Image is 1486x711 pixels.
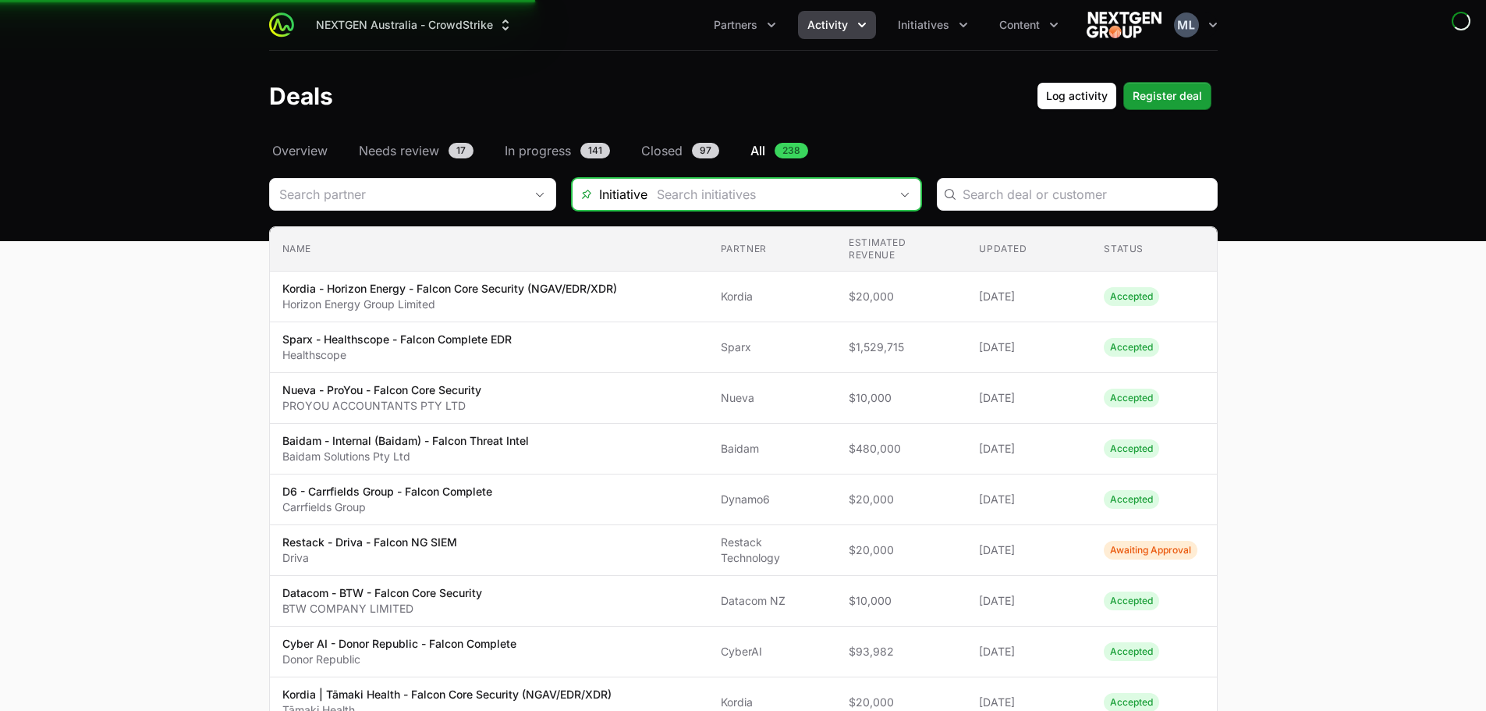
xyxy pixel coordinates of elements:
[849,390,954,406] span: $10,000
[638,141,722,160] a: Closed97
[721,695,824,710] span: Kordia
[505,141,571,160] span: In progress
[704,11,786,39] div: Partners menu
[282,550,457,566] p: Driva
[966,227,1091,272] th: Updated
[798,11,876,39] button: Activity
[307,11,523,39] button: NEXTGEN Australia - CrowdStrike
[849,542,954,558] span: $20,000
[849,289,954,304] span: $20,000
[849,593,954,609] span: $10,000
[282,382,481,398] p: Nueva - ProYou - Falcon Core Security
[704,11,786,39] button: Partners
[708,227,836,272] th: Partner
[269,82,333,110] h1: Deals
[269,12,294,37] img: ActivitySource
[1174,12,1199,37] img: Mustafa Larki
[979,289,1079,304] span: [DATE]
[647,179,889,210] input: Search initiatives
[849,492,954,507] span: $20,000
[282,687,612,702] p: Kordia | Tāmaki Health - Falcon Core Security (NGAV/EDR/XDR)
[979,390,1079,406] span: [DATE]
[1123,82,1211,110] button: Register deal
[1087,9,1161,41] img: NEXTGEN Australia
[359,141,439,160] span: Needs review
[272,141,328,160] span: Overview
[963,185,1208,204] input: Search deal or customer
[836,227,966,272] th: Estimated revenue
[282,449,529,464] p: Baidam Solutions Pty Ltd
[888,11,977,39] div: Initiatives menu
[524,179,555,210] div: Open
[979,695,1079,710] span: [DATE]
[999,17,1040,33] span: Content
[282,433,529,449] p: Baidam - Internal (Baidam) - Falcon Threat Intel
[282,332,512,347] p: Sparx - Healthscope - Falcon Complete EDR
[1037,82,1117,110] button: Log activity
[898,17,949,33] span: Initiatives
[282,601,482,617] p: BTW COMPANY LIMITED
[1037,82,1211,110] div: Primary actions
[798,11,876,39] div: Activity menu
[888,11,977,39] button: Initiatives
[979,644,1079,659] span: [DATE]
[990,11,1068,39] div: Content menu
[282,484,492,499] p: D6 - Carrfields Group - Falcon Complete
[282,499,492,515] p: Carrfields Group
[807,17,848,33] span: Activity
[721,535,824,566] span: Restack Technology
[502,141,613,160] a: In progress141
[979,593,1079,609] span: [DATE]
[573,185,647,204] span: Initiative
[849,441,954,457] span: $480,000
[692,143,719,158] span: 97
[750,141,765,160] span: All
[775,143,808,158] span: 238
[282,347,512,363] p: Healthscope
[282,297,617,312] p: Horizon Energy Group Limited
[889,179,920,210] div: Open
[1133,87,1202,105] span: Register deal
[979,542,1079,558] span: [DATE]
[979,492,1079,507] span: [DATE]
[849,644,954,659] span: $93,982
[721,441,824,457] span: Baidam
[1046,87,1108,105] span: Log activity
[356,141,477,160] a: Needs review17
[282,535,457,550] p: Restack - Driva - Falcon NG SIEM
[270,179,524,210] input: Search partner
[721,644,824,659] span: CyberAI
[979,441,1079,457] span: [DATE]
[849,340,954,355] span: $1,529,715
[721,289,824,304] span: Kordia
[1091,227,1216,272] th: Status
[849,695,954,710] span: $20,000
[714,17,757,33] span: Partners
[282,398,481,414] p: PROYOU ACCOUNTANTS PTY LTD
[721,390,824,406] span: Nueva
[979,340,1079,355] span: [DATE]
[641,141,683,160] span: Closed
[721,340,824,355] span: Sparx
[282,636,516,652] p: Cyber AI - Donor Republic - Falcon Complete
[990,11,1068,39] button: Content
[307,11,523,39] div: Supplier switch menu
[269,141,1218,160] nav: Deals navigation
[294,11,1068,39] div: Main navigation
[270,227,708,272] th: Name
[580,143,610,158] span: 141
[449,143,473,158] span: 17
[282,585,482,601] p: Datacom - BTW - Falcon Core Security
[721,593,824,609] span: Datacom NZ
[721,492,824,507] span: Dynamo6
[282,281,617,297] p: Kordia - Horizon Energy - Falcon Core Security (NGAV/EDR/XDR)
[269,141,331,160] a: Overview
[747,141,811,160] a: All238
[282,652,516,667] p: Donor Republic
